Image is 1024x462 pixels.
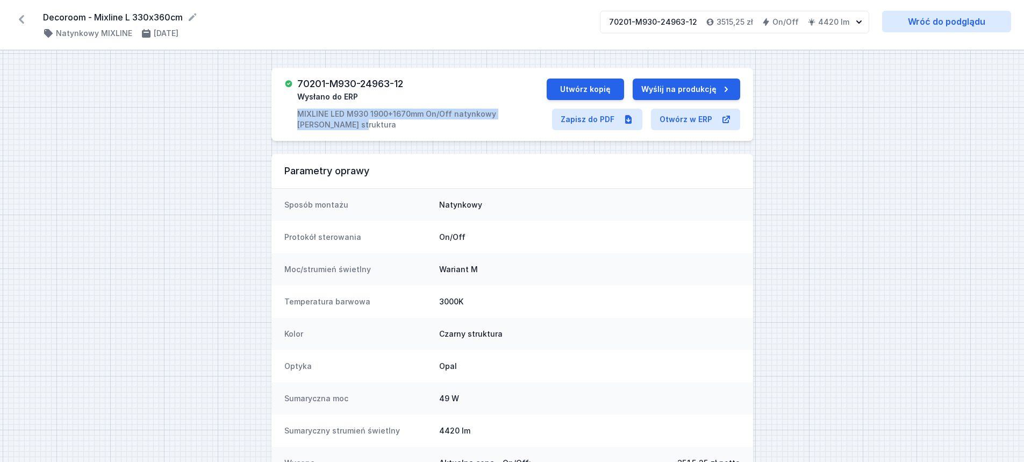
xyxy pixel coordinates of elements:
button: Edytuj nazwę projektu [187,12,198,23]
h4: Natynkowy MIXLINE [56,28,132,39]
dt: Moc/strumień świetlny [284,264,431,275]
form: Decoroom - Mixline L 330x360cm [43,11,587,24]
button: Utwórz kopię [547,79,624,100]
h4: On/Off [772,17,799,27]
dd: 49 W [439,393,740,404]
dt: Sumaryczny strumień świetlny [284,425,431,436]
button: 70201-M930-24963-123515,25 złOn/Off4420 lm [600,11,869,33]
span: Wysłano do ERP [297,91,358,102]
dd: Natynkowy [439,200,740,210]
dt: Protokół sterowania [284,232,431,243]
div: 70201-M930-24963-12 [609,17,697,27]
dd: Wariant M [439,264,740,275]
h4: [DATE] [154,28,178,39]
dt: Sumaryczna moc [284,393,431,404]
h4: 4420 lm [818,17,849,27]
dd: 4420 lm [439,425,740,436]
a: Zapisz do PDF [552,109,642,130]
dd: 3000K [439,296,740,307]
a: Wróć do podglądu [882,11,1011,32]
dt: Temperatura barwowa [284,296,431,307]
h4: 3515,25 zł [717,17,753,27]
dt: Optyka [284,361,431,372]
button: Wyślij na produkcję [633,79,740,100]
dd: On/Off [439,232,740,243]
h3: 70201-M930-24963-12 [297,79,403,89]
dt: Kolor [284,329,431,339]
h3: Parametry oprawy [284,165,740,177]
dt: Sposób montażu [284,200,431,210]
dd: Opal [439,361,740,372]
dd: Czarny struktura [439,329,740,339]
a: Otwórz w ERP [651,109,740,130]
p: MIXLINE LED M930 1900+1670mm On/Off natynkowy [PERSON_NAME] struktura [297,109,546,130]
